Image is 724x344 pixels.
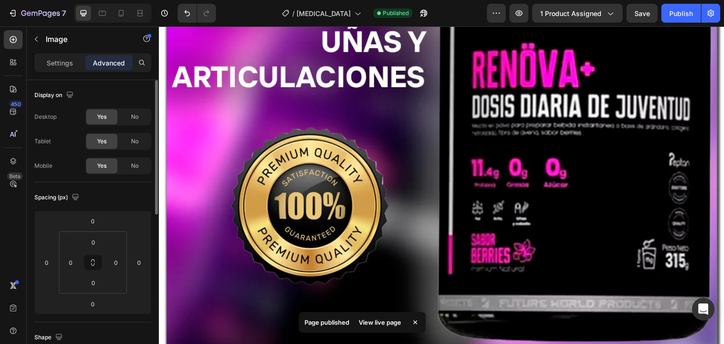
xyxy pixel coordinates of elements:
input: 0px [109,255,123,270]
div: Shape [34,331,65,344]
iframe: Design area [159,26,724,344]
span: Save [634,9,650,17]
button: Save [626,4,658,23]
input: 0 [83,297,102,311]
span: No [131,162,139,170]
div: Spacing (px) [34,191,81,204]
input: 0 [40,255,54,270]
span: No [131,137,139,146]
input: 0px [84,235,103,249]
input: 0px [84,276,103,290]
span: Yes [97,137,107,146]
div: Display on [34,89,75,102]
div: Open Intercom Messenger [692,298,715,320]
p: Settings [47,58,73,68]
span: / [292,8,295,18]
div: Desktop [34,113,57,121]
input: 0 [132,255,146,270]
div: View live page [353,316,407,329]
div: 450 [9,100,23,108]
span: No [131,113,139,121]
div: Mobile [34,162,52,170]
button: 1 product assigned [532,4,623,23]
span: [MEDICAL_DATA] [296,8,351,18]
span: Yes [97,162,107,170]
p: Image [46,33,126,45]
button: 7 [4,4,70,23]
div: Undo/Redo [178,4,216,23]
div: Tablet [34,137,51,146]
p: Advanced [93,58,125,68]
button: Publish [661,4,701,23]
span: 1 product assigned [540,8,601,18]
input: 0 [83,214,102,228]
span: Published [383,9,409,17]
div: Publish [669,8,693,18]
p: Page published [304,318,349,327]
p: 7 [62,8,66,19]
span: Yes [97,113,107,121]
input: 0px [64,255,78,270]
div: Beta [7,172,23,180]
